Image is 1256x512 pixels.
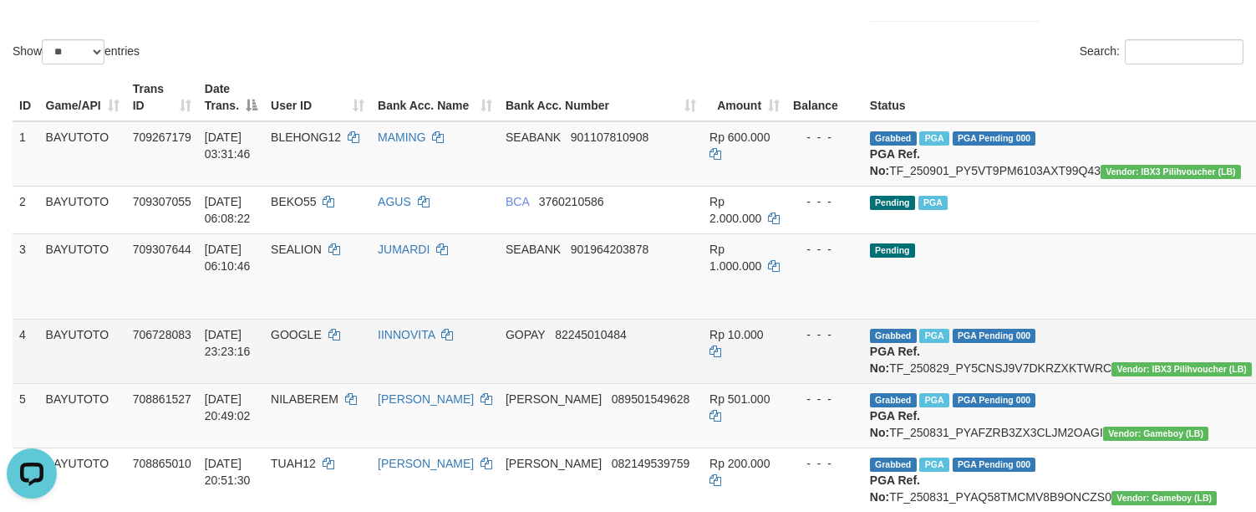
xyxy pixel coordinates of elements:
b: PGA Ref. No: [870,474,920,504]
span: Pending [870,243,915,258]
span: 708861527 [133,392,191,406]
span: Copy 082149539759 to clipboard [612,457,689,470]
span: Vendor URL: https://dashboard.q2checkout.com/secure [1101,165,1241,179]
span: Grabbed [870,458,917,472]
div: - - - [793,455,857,472]
a: JUMARDI [378,243,430,256]
td: BAYUTOTO [39,186,126,233]
td: BAYUTOTO [39,448,126,512]
span: 709307644 [133,243,191,256]
th: ID [13,74,39,121]
span: Rp 200.000 [709,457,770,470]
span: [DATE] 23:23:16 [205,328,251,358]
th: Balance [786,74,863,121]
a: [PERSON_NAME] [378,392,474,406]
span: Copy 82245010484 to clipboard [555,328,627,341]
span: NILABEREM [271,392,338,406]
span: BLEHONG12 [271,131,341,144]
td: 4 [13,319,39,383]
td: BAYUTOTO [39,383,126,448]
span: PGA Pending [953,393,1036,407]
span: BEKO55 [271,195,316,208]
span: Pending [870,196,915,210]
span: Grabbed [870,131,917,146]
span: 709267179 [133,131,191,144]
span: Vendor URL: https://dashboard.q2checkout.com/secure [1103,427,1208,441]
span: SEABANK [506,243,561,256]
span: Vendor URL: https://dashboard.q2checkout.com/secure [1111,491,1217,505]
a: MAMING [378,131,426,144]
span: Rp 2.000.000 [709,195,761,225]
span: BCA [506,195,529,208]
span: SEABANK [506,131,561,144]
span: Rp 600.000 [709,131,770,144]
select: Showentries [42,39,104,64]
span: Copy 901964203878 to clipboard [571,243,648,256]
span: [DATE] 20:49:02 [205,392,251,422]
label: Search: [1080,39,1243,64]
span: [DATE] 20:51:30 [205,457,251,487]
span: Marked by aeojona [919,393,948,407]
span: 709307055 [133,195,191,208]
td: BAYUTOTO [39,233,126,319]
span: PGA Pending [953,131,1036,146]
span: [DATE] 03:31:46 [205,131,251,161]
label: Show entries [13,39,140,64]
b: PGA Ref. No: [870,409,920,439]
span: Vendor URL: https://dashboard.q2checkout.com/secure [1111,362,1252,376]
button: Open LiveChat chat widget [7,7,57,57]
th: User ID: activate to sort column ascending [264,74,371,121]
div: - - - [793,326,857,343]
span: [PERSON_NAME] [506,457,602,470]
span: TUAH12 [271,457,316,470]
span: GOOGLE [271,328,322,341]
th: Bank Acc. Name: activate to sort column ascending [371,74,499,121]
td: BAYUTOTO [39,121,126,187]
span: Copy 3760210586 to clipboard [539,195,604,208]
a: [PERSON_NAME] [378,457,474,470]
th: Trans ID: activate to sort column ascending [126,74,198,121]
span: PGA Pending [953,458,1036,472]
th: Amount: activate to sort column ascending [703,74,786,121]
a: AGUS [378,195,411,208]
div: - - - [793,391,857,407]
span: Copy 089501549628 to clipboard [612,392,689,406]
span: Marked by aeocindy [919,131,948,146]
span: PGA Pending [953,329,1036,343]
b: PGA Ref. No: [870,147,920,177]
th: Bank Acc. Number: activate to sort column ascending [499,74,703,121]
span: Rp 501.000 [709,392,770,406]
span: GOPAY [506,328,545,341]
span: Rp 10.000 [709,328,764,341]
span: Marked by aeojona [919,458,948,472]
div: - - - [793,193,857,210]
td: 3 [13,233,39,319]
span: [DATE] 06:10:46 [205,243,251,273]
span: Copy 901107810908 to clipboard [571,131,648,144]
span: 708865010 [133,457,191,470]
b: PGA Ref. No: [870,345,920,375]
span: Marked by aeojona [919,329,948,343]
td: 2 [13,186,39,233]
th: Date Trans.: activate to sort column descending [198,74,264,121]
span: Marked by aeosugi [918,196,948,210]
input: Search: [1125,39,1243,64]
th: Game/API: activate to sort column ascending [39,74,126,121]
span: 706728083 [133,328,191,341]
span: Grabbed [870,329,917,343]
span: Grabbed [870,393,917,407]
span: Rp 1.000.000 [709,243,761,273]
td: 5 [13,383,39,448]
td: BAYUTOTO [39,319,126,383]
div: - - - [793,241,857,258]
td: 1 [13,121,39,187]
div: - - - [793,129,857,146]
span: [PERSON_NAME] [506,392,602,406]
a: IINNOVITA [378,328,435,341]
span: [DATE] 06:08:22 [205,195,251,225]
span: SEALION [271,243,322,256]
